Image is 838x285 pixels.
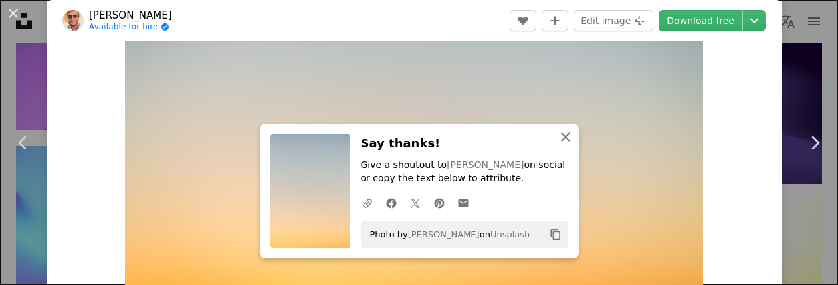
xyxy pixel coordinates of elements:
[89,22,172,33] a: Available for hire
[361,134,568,153] h3: Say thanks!
[364,224,530,245] span: Photo by on
[361,159,568,185] p: Give a shoutout to on social or copy the text below to attribute.
[791,79,838,207] a: Next
[408,229,480,239] a: [PERSON_NAME]
[447,159,524,170] a: [PERSON_NAME]
[403,189,427,216] a: Share on Twitter
[743,10,766,31] button: Choose download size
[659,10,742,31] a: Download free
[427,189,451,216] a: Share on Pinterest
[490,229,530,239] a: Unsplash
[62,10,84,31] img: Go to César Couto's profile
[89,9,172,22] a: [PERSON_NAME]
[574,10,653,31] button: Edit image
[510,10,536,31] button: Like
[544,223,567,246] button: Copy to clipboard
[379,189,403,216] a: Share on Facebook
[451,189,475,216] a: Share over email
[542,10,568,31] button: Add to Collection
